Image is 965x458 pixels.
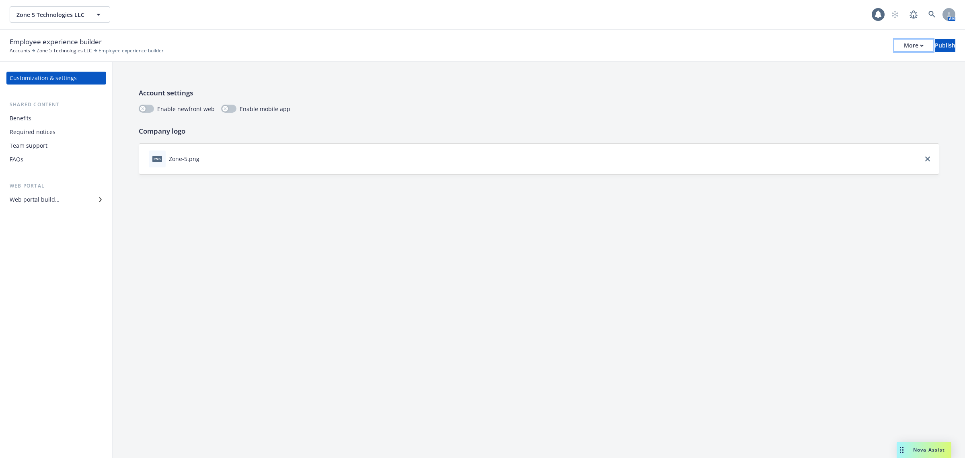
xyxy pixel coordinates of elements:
[10,126,55,138] div: Required notices
[924,6,940,23] a: Search
[913,446,945,453] span: Nova Assist
[169,155,199,163] div: Zone-5.png
[203,155,209,163] button: download file
[10,37,102,47] span: Employee experience builder
[935,39,955,52] button: Publish
[152,156,162,162] span: png
[10,153,23,166] div: FAQs
[157,105,215,113] span: Enable newfront web
[935,39,955,52] div: Publish
[16,10,86,19] span: Zone 5 Technologies LLC
[897,442,907,458] div: Drag to move
[99,47,164,54] span: Employee experience builder
[10,47,30,54] a: Accounts
[6,126,106,138] a: Required notices
[10,193,60,206] div: Web portal builder
[139,88,939,98] p: Account settings
[10,112,31,125] div: Benefits
[6,139,106,152] a: Team support
[6,101,106,109] div: Shared content
[905,6,922,23] a: Report a Bug
[887,6,903,23] a: Start snowing
[904,39,924,52] div: More
[240,105,290,113] span: Enable mobile app
[6,182,106,190] div: Web portal
[10,72,77,85] div: Customization & settings
[894,39,933,52] button: More
[10,6,110,23] button: Zone 5 Technologies LLC
[139,126,939,136] p: Company logo
[6,72,106,85] a: Customization & settings
[37,47,92,54] a: Zone 5 Technologies LLC
[10,139,47,152] div: Team support
[6,112,106,125] a: Benefits
[6,153,106,166] a: FAQs
[923,154,932,164] a: close
[6,193,106,206] a: Web portal builder
[897,442,951,458] button: Nova Assist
